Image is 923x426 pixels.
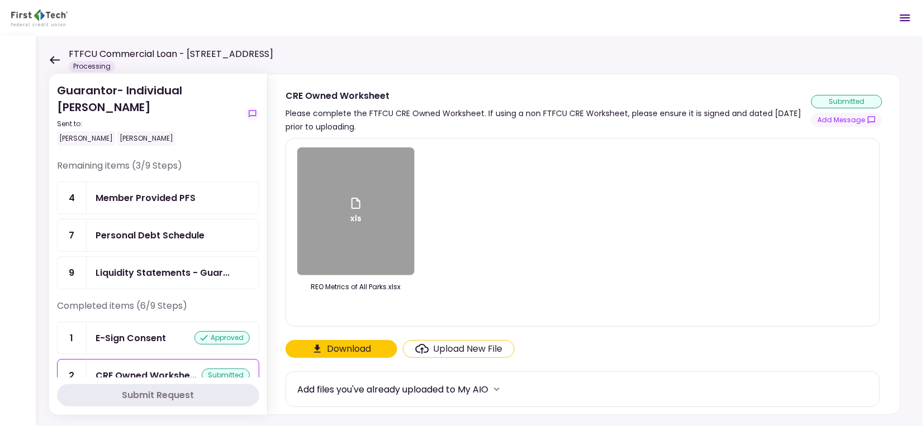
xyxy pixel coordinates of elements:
[286,107,811,133] div: Please complete the FTFCU CRE Owned Worksheet. If using a non FTFCU CRE Worksheet, please ensure ...
[57,299,259,322] div: Completed items (6/9 Steps)
[57,181,259,214] a: 4Member Provided PFS
[58,219,87,251] div: 7
[57,359,259,392] a: 2CRE Owned Worksheetsubmitted
[57,322,259,355] a: 1E-Sign Consentapproved
[117,131,175,146] div: [PERSON_NAME]
[297,282,415,292] div: REO Metrics of All Parks.xlsx
[246,107,259,121] button: show-messages
[286,340,397,358] button: Click here to download the document
[194,331,250,344] div: approved
[811,113,882,127] button: show-messages
[202,368,250,382] div: submitted
[96,331,166,345] div: E-Sign Consent
[403,340,515,358] span: Click here to upload the required document
[434,342,503,356] div: Upload New File
[57,82,241,146] div: Guarantor- Individual [PERSON_NAME]
[69,61,115,72] div: Processing
[811,95,882,108] div: submitted
[57,119,241,129] div: Sent to:
[57,131,115,146] div: [PERSON_NAME]
[58,360,87,391] div: 2
[58,182,87,214] div: 4
[96,266,230,280] div: Liquidity Statements - Guarantor
[297,382,488,396] div: Add files you've already uploaded to My AIO
[488,381,505,398] button: more
[96,191,196,205] div: Member Provided PFS
[58,257,87,289] div: 9
[58,322,87,354] div: 1
[57,256,259,289] a: 9Liquidity Statements - Guarantor
[892,4,919,31] button: Open menu
[96,368,197,382] div: CRE Owned Worksheet
[267,74,901,415] div: CRE Owned WorksheetPlease complete the FTFCU CRE Owned Worksheet. If using a non FTFCU CRE Worksh...
[122,389,194,402] div: Submit Request
[11,9,68,26] img: Partner icon
[96,228,204,242] div: Personal Debt Schedule
[57,384,259,406] button: Submit Request
[69,47,273,61] h1: FTFCU Commercial Loan - [STREET_ADDRESS]
[57,219,259,252] a: 7Personal Debt Schedule
[349,197,363,227] div: xls
[57,159,259,181] div: Remaining items (3/9 Steps)
[286,89,811,103] div: CRE Owned Worksheet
